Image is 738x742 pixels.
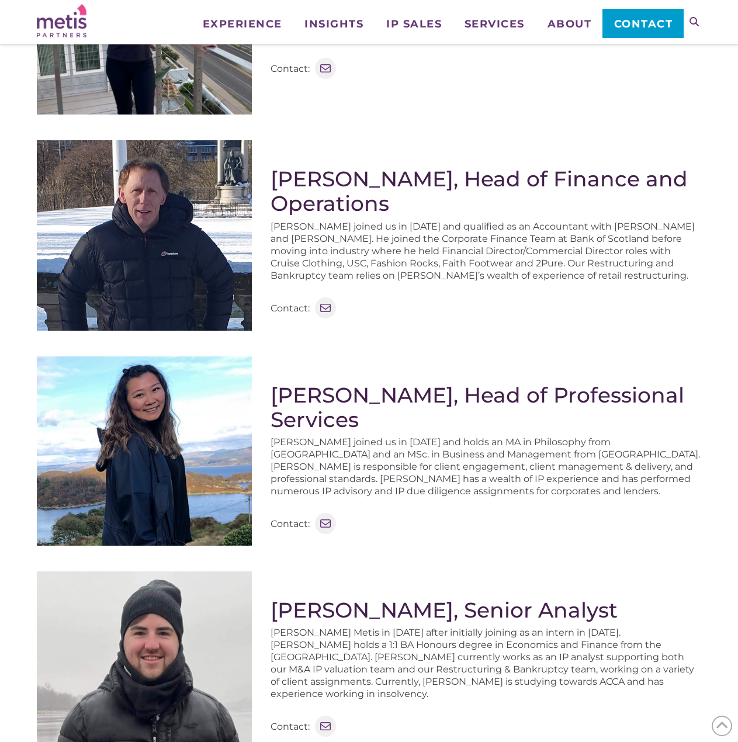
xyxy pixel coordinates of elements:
p: Contact: [271,720,310,733]
p: [PERSON_NAME] joined us in [DATE] and qualified as an Accountant with [PERSON_NAME] and [PERSON_N... [271,220,701,282]
p: [PERSON_NAME] Metis in [DATE] after initially joining as an intern in [DATE]. [PERSON_NAME] holds... [271,626,701,700]
a: Contact [602,9,684,38]
span: Back to Top [712,716,732,736]
p: Contact: [271,63,310,75]
img: Iain Baird - Metis Partners Author [37,140,252,330]
span: IP Sales [386,19,442,29]
span: Services [465,19,525,29]
p: [PERSON_NAME] joined us in [DATE] and holds an MA in Philosophy from [GEOGRAPHIC_DATA] and an MSc... [271,436,701,497]
h2: [PERSON_NAME], Senior Analyst [271,598,701,622]
h2: [PERSON_NAME], Head of Professional Services [271,383,701,432]
span: About [548,19,592,29]
p: Contact: [271,302,310,314]
p: Contact: [271,518,310,530]
span: Contact [614,19,673,29]
span: Experience [203,19,282,29]
h2: [PERSON_NAME], Head of Finance and Operations [271,167,701,216]
span: Insights [304,19,363,29]
img: Ruby Chan - Metis Partners Author [37,356,252,546]
img: Metis Partners [37,4,86,37]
